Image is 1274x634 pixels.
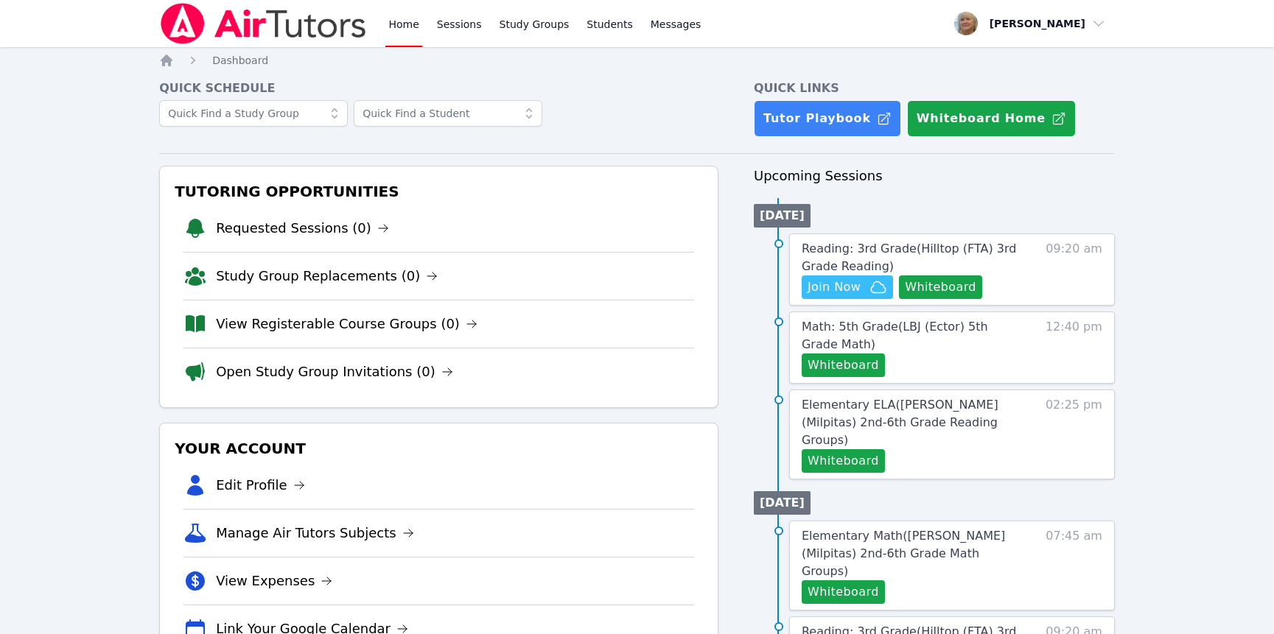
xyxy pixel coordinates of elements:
[802,398,998,447] span: Elementary ELA ( [PERSON_NAME] (Milpitas) 2nd-6th Grade Reading Groups )
[159,53,1115,68] nav: Breadcrumb
[754,80,1115,97] h4: Quick Links
[899,275,982,299] button: Whiteboard
[1046,396,1102,473] span: 02:25 pm
[216,475,305,496] a: Edit Profile
[172,178,706,205] h3: Tutoring Opportunities
[216,314,477,334] a: View Registerable Course Groups (0)
[907,100,1076,137] button: Whiteboard Home
[808,278,861,296] span: Join Now
[802,529,1005,578] span: Elementary Math ( [PERSON_NAME] (Milpitas) 2nd-6th Grade Math Groups )
[159,100,348,127] input: Quick Find a Study Group
[172,435,706,462] h3: Your Account
[802,318,1027,353] a: Math: 5th Grade(LBJ (Ector) 5th Grade Math)
[1046,527,1102,604] span: 07:45 am
[216,362,453,382] a: Open Study Group Invitations (0)
[754,100,901,137] a: Tutor Playbook
[159,3,368,44] img: Air Tutors
[802,275,893,299] button: Join Now
[212,53,268,68] a: Dashboard
[802,449,885,473] button: Whiteboard
[802,353,885,377] button: Whiteboard
[159,80,718,97] h4: Quick Schedule
[212,54,268,66] span: Dashboard
[802,320,988,351] span: Math: 5th Grade ( LBJ (Ector) 5th Grade Math )
[802,396,1027,449] a: Elementary ELA([PERSON_NAME] (Milpitas) 2nd-6th Grade Reading Groups)
[216,571,332,591] a: View Expenses
[1046,240,1102,299] span: 09:20 am
[1046,318,1102,377] span: 12:40 pm
[754,204,811,228] li: [DATE]
[802,580,885,604] button: Whiteboard
[802,240,1027,275] a: Reading: 3rd Grade(Hilltop (FTA) 3rd Grade Reading)
[216,266,438,286] a: Study Group Replacements (0)
[216,523,414,543] a: Manage Air Tutors Subjects
[651,17,701,32] span: Messages
[754,491,811,515] li: [DATE]
[216,218,389,239] a: Requested Sessions (0)
[354,100,542,127] input: Quick Find a Student
[754,166,1115,186] h3: Upcoming Sessions
[802,527,1027,580] a: Elementary Math([PERSON_NAME] (Milpitas) 2nd-6th Grade Math Groups)
[802,242,1016,273] span: Reading: 3rd Grade ( Hilltop (FTA) 3rd Grade Reading )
